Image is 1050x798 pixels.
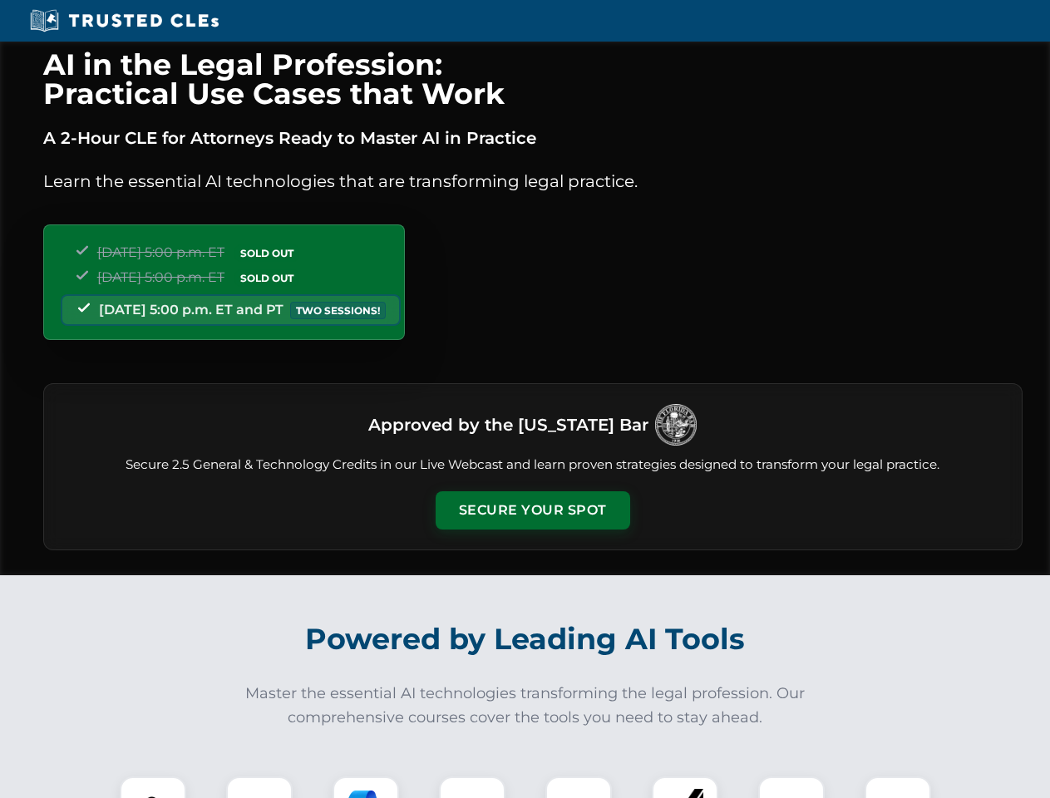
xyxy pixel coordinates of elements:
span: SOLD OUT [234,244,299,262]
h2: Powered by Leading AI Tools [65,610,986,668]
h1: AI in the Legal Profession: Practical Use Cases that Work [43,50,1023,108]
span: SOLD OUT [234,269,299,287]
p: Secure 2.5 General & Technology Credits in our Live Webcast and learn proven strategies designed ... [64,456,1002,475]
span: [DATE] 5:00 p.m. ET [97,269,224,285]
img: Logo [655,404,697,446]
p: A 2-Hour CLE for Attorneys Ready to Master AI in Practice [43,125,1023,151]
p: Master the essential AI technologies transforming the legal profession. Our comprehensive courses... [234,682,816,730]
p: Learn the essential AI technologies that are transforming legal practice. [43,168,1023,195]
img: Trusted CLEs [25,8,224,33]
h3: Approved by the [US_STATE] Bar [368,410,648,440]
span: [DATE] 5:00 p.m. ET [97,244,224,260]
button: Secure Your Spot [436,491,630,530]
